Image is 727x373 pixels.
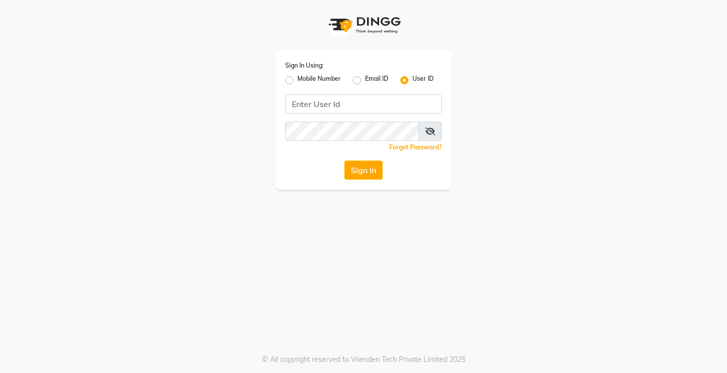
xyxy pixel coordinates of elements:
[344,161,383,180] button: Sign In
[285,94,442,114] input: Username
[389,143,442,151] a: Forgot Password?
[365,74,388,86] label: Email ID
[285,61,324,70] label: Sign In Using:
[412,74,434,86] label: User ID
[297,74,341,86] label: Mobile Number
[285,122,419,141] input: Username
[323,10,404,40] img: logo1.svg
